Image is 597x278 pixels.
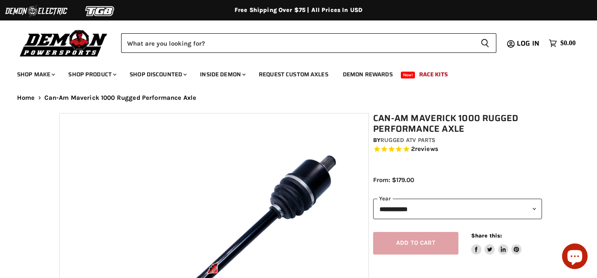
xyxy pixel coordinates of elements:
span: $0.00 [560,39,576,47]
img: Demon Powersports [17,28,110,58]
span: Log in [517,38,539,49]
h1: Can-Am Maverick 1000 Rugged Performance Axle [373,113,542,134]
inbox-online-store-chat: Shopify online store chat [559,243,590,271]
form: Product [121,33,496,53]
a: $0.00 [545,37,580,49]
span: reviews [415,145,438,153]
a: Shop Make [11,66,60,83]
img: TGB Logo 2 [68,3,132,19]
a: Shop Discounted [123,66,192,83]
span: 2 reviews [411,145,438,153]
button: Search [474,33,496,53]
select: year [373,199,542,220]
span: New! [401,72,415,78]
a: Inside Demon [194,66,251,83]
aside: Share this: [471,232,522,255]
input: Search [121,33,474,53]
a: Rugged ATV Parts [380,136,435,144]
a: Log in [513,40,545,47]
span: From: $179.00 [373,176,414,184]
span: Share this: [471,232,502,239]
a: Home [17,94,35,101]
span: Can-Am Maverick 1000 Rugged Performance Axle [44,94,197,101]
img: Demon Electric Logo 2 [4,3,68,19]
a: Race Kits [413,66,454,83]
div: by [373,136,542,145]
ul: Main menu [11,62,574,83]
a: Demon Rewards [336,66,399,83]
span: Rated 5.0 out of 5 stars 2 reviews [373,145,542,154]
a: Request Custom Axles [252,66,335,83]
a: Shop Product [62,66,122,83]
